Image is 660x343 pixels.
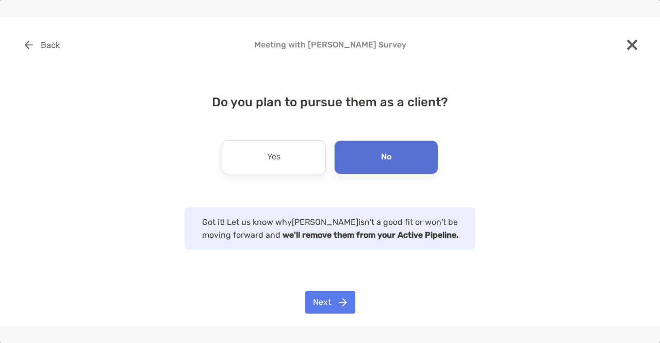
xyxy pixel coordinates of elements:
strong: we'll remove them from your Active Pipeline. [283,230,458,240]
h4: Do you plan to pursue them as a client? [16,95,643,109]
button: Back [16,34,68,56]
p: No [381,149,391,166]
img: close modal [627,40,637,50]
p: Got it! Let us know why [PERSON_NAME] isn't a good fit or won't be moving forward and [195,216,465,241]
img: button icon [339,298,347,306]
p: Yes [267,149,280,166]
h4: Meeting with [PERSON_NAME] Survey [16,40,643,50]
img: button icon [25,41,33,49]
button: Next [305,291,355,314]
